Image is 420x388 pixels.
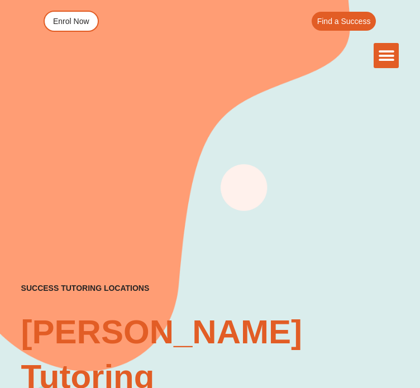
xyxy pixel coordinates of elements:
a: Enrol Now [44,11,99,32]
span: Find a Success [317,17,371,25]
span: Enrol Now [53,17,89,25]
div: Menu Toggle [374,43,399,68]
a: Find a Success [312,12,376,31]
h2: success tutoring locations [21,283,150,293]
